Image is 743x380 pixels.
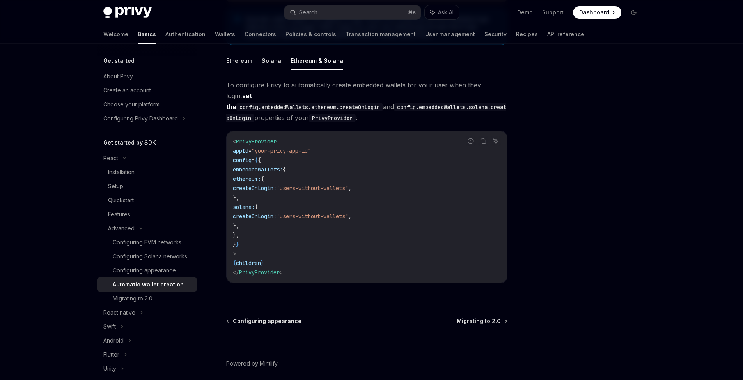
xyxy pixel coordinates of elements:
[466,136,476,146] button: Report incorrect code
[236,241,239,248] span: }
[233,222,239,229] span: },
[113,252,187,261] div: Configuring Solana networks
[108,168,135,177] div: Installation
[103,364,116,373] div: Unity
[226,51,252,70] button: Ethereum
[97,277,197,292] a: Automatic wallet creation
[262,51,281,70] button: Solana
[233,260,236,267] span: {
[103,56,135,65] h5: Get started
[252,157,255,164] span: =
[478,136,488,146] button: Copy the contents from the code block
[255,203,258,210] span: {
[408,9,416,16] span: ⌘ K
[97,69,197,83] a: About Privy
[233,166,283,173] span: embeddedWallets:
[283,166,286,173] span: {
[239,269,280,276] span: PrivyProvider
[215,25,235,44] a: Wallets
[236,260,261,267] span: children
[108,224,135,233] div: Advanced
[233,203,255,210] span: solana:
[226,360,278,368] a: Powered by Mintlify
[103,350,119,359] div: Flutter
[277,185,348,192] span: 'users-without-wallets'
[97,249,197,263] a: Configuring Solana networks
[103,336,124,345] div: Android
[438,9,454,16] span: Ask AI
[573,6,621,19] a: Dashboard
[113,294,153,303] div: Migrating to 2.0
[103,114,178,123] div: Configuring Privy Dashboard
[425,25,475,44] a: User management
[233,138,236,145] span: <
[103,7,152,18] img: dark logo
[103,100,160,109] div: Choose your platform
[103,138,156,147] h5: Get started by SDK
[97,292,197,306] a: Migrating to 2.0
[517,9,533,16] a: Demo
[138,25,156,44] a: Basics
[103,72,133,81] div: About Privy
[261,175,264,182] span: {
[245,25,276,44] a: Connectors
[233,147,248,154] span: appId
[579,9,609,16] span: Dashboard
[547,25,584,44] a: API reference
[227,317,301,325] a: Configuring appearance
[309,114,356,122] code: PrivyProvider
[233,250,236,257] span: >
[97,263,197,277] a: Configuring appearance
[291,51,343,70] button: Ethereum & Solana
[97,83,197,97] a: Create an account
[280,269,283,276] span: >
[97,165,197,179] a: Installation
[165,25,206,44] a: Authentication
[97,235,197,249] a: Configuring EVM networks
[236,103,383,111] code: config.embeddedWallets.ethereum.createOnLogin
[113,266,176,275] div: Configuring appearance
[348,185,351,192] span: ,
[113,280,184,289] div: Automatic wallet creation
[233,185,277,192] span: createOnLogin:
[233,175,261,182] span: ethereum:
[236,138,277,145] span: PrivyProvider
[233,241,236,248] span: }
[233,232,239,239] span: },
[97,193,197,207] a: Quickstart
[425,5,459,19] button: Ask AI
[103,308,135,317] div: React native
[233,269,239,276] span: </
[233,317,301,325] span: Configuring appearance
[233,157,252,164] span: config
[97,97,197,111] a: Choose your platform
[108,196,134,205] div: Quickstart
[284,5,421,19] button: Search...⌘K
[491,136,501,146] button: Ask AI
[103,322,116,331] div: Swift
[484,25,507,44] a: Security
[103,154,118,163] div: React
[233,213,277,220] span: createOnLogin:
[97,179,197,193] a: Setup
[457,317,507,325] a: Migrating to 2.0
[255,157,258,164] span: {
[261,260,264,267] span: }
[516,25,538,44] a: Recipes
[285,25,336,44] a: Policies & controls
[97,207,197,221] a: Features
[277,213,348,220] span: 'users-without-wallets'
[258,157,261,164] span: {
[299,8,321,17] div: Search...
[628,6,640,19] button: Toggle dark mode
[103,86,151,95] div: Create an account
[108,210,130,219] div: Features
[348,213,351,220] span: ,
[226,80,507,123] span: To configure Privy to automatically create embedded wallets for your user when they login, and pr...
[233,194,239,201] span: },
[252,147,311,154] span: "your-privy-app-id"
[108,182,123,191] div: Setup
[113,238,181,247] div: Configuring EVM networks
[248,147,252,154] span: =
[457,317,501,325] span: Migrating to 2.0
